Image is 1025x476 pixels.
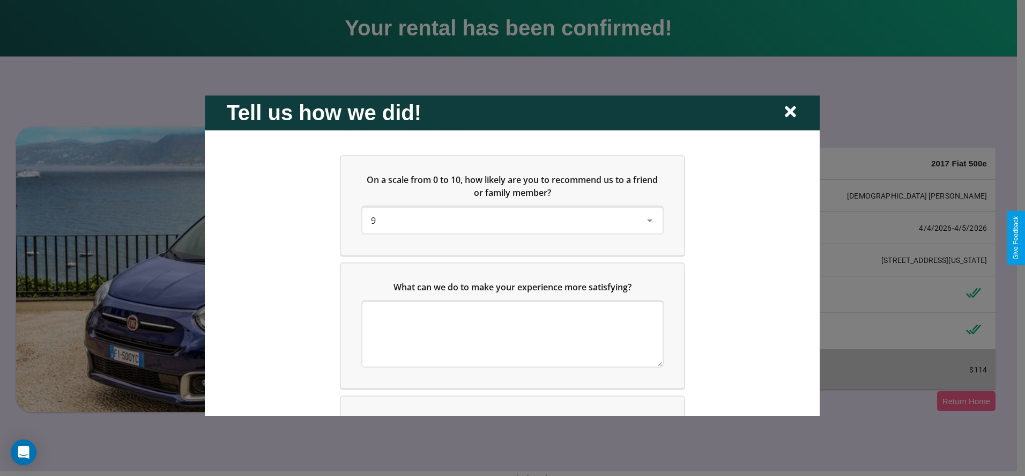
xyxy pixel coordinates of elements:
[362,207,663,233] div: On a scale from 0 to 10, how likely are you to recommend us to a friend or family member?
[362,173,663,199] h5: On a scale from 0 to 10, how likely are you to recommend us to a friend or family member?
[226,100,421,125] h2: Tell us how we did!
[371,214,376,226] span: 9
[373,414,645,426] span: Which of the following features do you value the most in a vehicle?
[393,281,632,292] span: What can we do to make your experience more satisfying?
[367,173,660,198] span: On a scale from 0 to 10, how likely are you to recommend us to a friend or family member?
[11,440,36,465] div: Open Intercom Messenger
[341,156,684,254] div: On a scale from 0 to 10, how likely are you to recommend us to a friend or family member?
[1012,216,1020,260] div: Give Feedback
